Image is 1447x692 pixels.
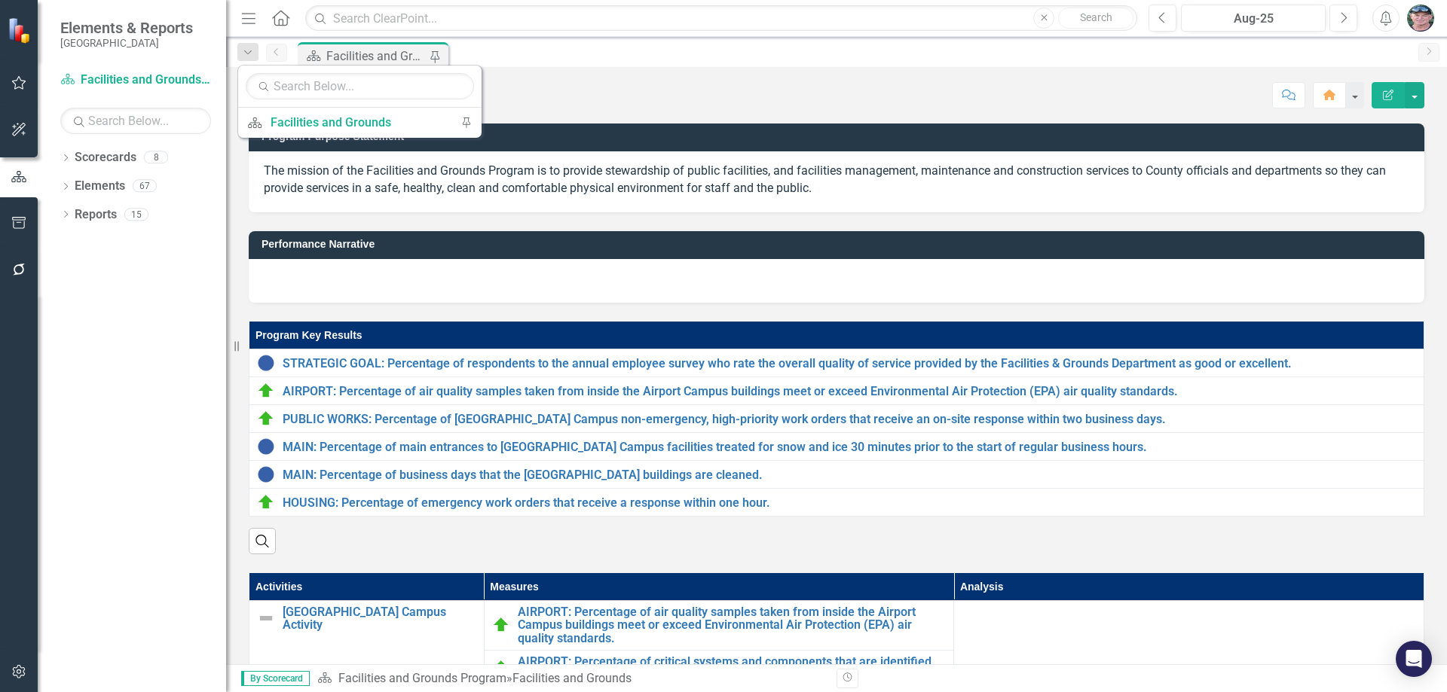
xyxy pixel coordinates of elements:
[257,410,275,428] img: On Target
[1186,10,1320,28] div: Aug-25
[283,605,476,632] a: [GEOGRAPHIC_DATA] Campus Activity
[60,19,193,37] span: Elements & Reports
[1181,5,1326,32] button: Aug-25
[249,461,1424,489] td: Double-Click to Edit Right Click for Context Menu
[246,73,474,99] input: Search Below...
[60,108,211,134] input: Search Below...
[283,496,1416,510] a: HOUSING: Percentage of emergency work orders that receive a response within one hour.
[262,239,1417,250] h3: Performance Narrative
[317,670,825,687] div: »
[249,349,1424,377] td: Double-Click to Edit Right Click for Context Menu
[238,108,451,136] a: Facilities and Grounds
[75,149,136,166] a: Scorecards
[144,151,168,164] div: 8
[492,616,510,634] img: On Target
[133,180,157,193] div: 67
[60,37,193,49] small: [GEOGRAPHIC_DATA]
[257,354,275,372] img: No Data
[257,382,275,400] img: On Target
[257,465,275,483] img: No Data
[249,405,1424,433] td: Double-Click to Edit Right Click for Context Menu
[484,650,954,686] td: Double-Click to Edit Right Click for Context Menu
[75,178,125,195] a: Elements
[124,208,148,221] div: 15
[283,441,1416,454] a: MAIN: Percentage of main entrances to [GEOGRAPHIC_DATA] Campus facilities treated for snow and ic...
[249,489,1424,517] td: Double-Click to Edit Right Click for Context Menu
[249,433,1424,461] td: Double-Click to Edit Right Click for Context Menu
[257,437,275,456] img: No Data
[283,357,1416,370] a: STRATEGIC GOAL: Percentage of respondents to the annual employee survey who rate the overall qual...
[257,609,275,627] img: Not Defined
[518,605,947,645] a: AIRPORT: Percentage of air quality samples taken from inside the Airport Campus buildings meet or...
[257,493,275,511] img: On Target
[262,131,1417,142] h3: Program Purpose Statement
[283,413,1416,426] a: PUBLIC WORKS: Percentage of [GEOGRAPHIC_DATA] Campus non-emergency, high-priority work orders tha...
[249,377,1424,405] td: Double-Click to Edit Right Click for Context Menu
[1080,11,1112,23] span: Search
[60,72,211,89] a: Facilities and Grounds Program
[283,468,1416,482] a: MAIN: Percentage of business days that the [GEOGRAPHIC_DATA] buildings are cleaned.
[241,671,310,686] span: By Scorecard
[512,671,632,685] div: Facilities and Grounds
[1396,641,1432,677] div: Open Intercom Messenger
[271,113,444,132] div: Facilities and Grounds
[75,206,117,224] a: Reports
[305,5,1137,32] input: Search ClearPoint...
[1407,5,1434,32] img: James Hoock
[484,600,954,650] td: Double-Click to Edit Right Click for Context Menu
[283,385,1416,398] a: AIRPORT: Percentage of air quality samples taken from inside the Airport Campus buildings meet or...
[8,17,34,44] img: ClearPoint Strategy
[264,163,1409,197] p: The mission of the Facilities and Grounds Program is to provide stewardship of public facilities,...
[338,671,506,685] a: Facilities and Grounds Program
[1058,8,1133,29] button: Search
[518,655,947,681] a: AIRPORT: Percentage of critical systems and components that are identified for replacement prior ...
[326,47,426,66] div: Facilities and Grounds
[492,659,510,677] img: On Target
